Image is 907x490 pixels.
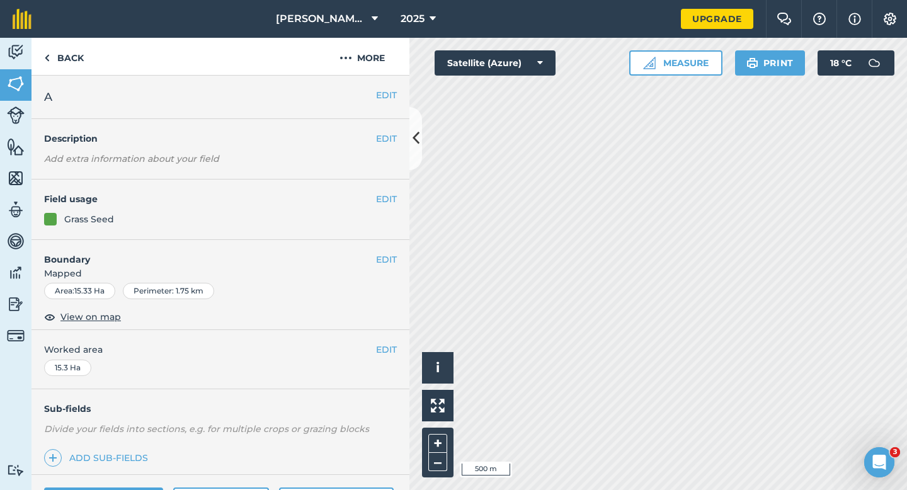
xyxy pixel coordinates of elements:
button: Print [735,50,806,76]
img: svg+xml;base64,PHN2ZyB4bWxucz0iaHR0cDovL3d3dy53My5vcmcvMjAwMC9zdmciIHdpZHRoPSIxOCIgaGVpZ2h0PSIyNC... [44,309,55,324]
img: svg+xml;base64,PD94bWwgdmVyc2lvbj0iMS4wIiBlbmNvZGluZz0idXRmLTgiPz4KPCEtLSBHZW5lcmF0b3I6IEFkb2JlIE... [862,50,887,76]
span: [PERSON_NAME] & Sons [276,11,367,26]
img: svg+xml;base64,PHN2ZyB4bWxucz0iaHR0cDovL3d3dy53My5vcmcvMjAwMC9zdmciIHdpZHRoPSIxOSIgaGVpZ2h0PSIyNC... [746,55,758,71]
img: A question mark icon [812,13,827,25]
h4: Description [44,132,397,145]
button: EDIT [376,192,397,206]
div: Perimeter : 1.75 km [123,283,214,299]
button: 18 °C [818,50,894,76]
img: svg+xml;base64,PD94bWwgdmVyc2lvbj0iMS4wIiBlbmNvZGluZz0idXRmLTgiPz4KPCEtLSBHZW5lcmF0b3I6IEFkb2JlIE... [7,106,25,124]
button: More [315,38,409,75]
a: Upgrade [681,9,753,29]
a: Add sub-fields [44,449,153,467]
span: 18 ° C [830,50,852,76]
div: Area : 15.33 Ha [44,283,115,299]
button: EDIT [376,343,397,356]
img: svg+xml;base64,PD94bWwgdmVyc2lvbj0iMS4wIiBlbmNvZGluZz0idXRmLTgiPz4KPCEtLSBHZW5lcmF0b3I6IEFkb2JlIE... [7,263,25,282]
a: Back [31,38,96,75]
button: Satellite (Azure) [435,50,556,76]
img: svg+xml;base64,PHN2ZyB4bWxucz0iaHR0cDovL3d3dy53My5vcmcvMjAwMC9zdmciIHdpZHRoPSI1NiIgaGVpZ2h0PSI2MC... [7,137,25,156]
span: A [44,88,52,106]
button: EDIT [376,88,397,102]
span: 3 [890,447,900,457]
img: svg+xml;base64,PHN2ZyB4bWxucz0iaHR0cDovL3d3dy53My5vcmcvMjAwMC9zdmciIHdpZHRoPSIxNyIgaGVpZ2h0PSIxNy... [848,11,861,26]
h4: Sub-fields [31,402,409,416]
button: i [422,352,453,384]
span: View on map [60,310,121,324]
em: Divide your fields into sections, e.g. for multiple crops or grazing blocks [44,423,369,435]
img: Ruler icon [643,57,656,69]
img: svg+xml;base64,PHN2ZyB4bWxucz0iaHR0cDovL3d3dy53My5vcmcvMjAwMC9zdmciIHdpZHRoPSI1NiIgaGVpZ2h0PSI2MC... [7,74,25,93]
span: Worked area [44,343,397,356]
div: 15.3 Ha [44,360,91,376]
button: View on map [44,309,121,324]
button: EDIT [376,253,397,266]
img: svg+xml;base64,PHN2ZyB4bWxucz0iaHR0cDovL3d3dy53My5vcmcvMjAwMC9zdmciIHdpZHRoPSI5IiBoZWlnaHQ9IjI0Ii... [44,50,50,66]
h4: Boundary [31,240,376,266]
button: – [428,453,447,471]
img: svg+xml;base64,PD94bWwgdmVyc2lvbj0iMS4wIiBlbmNvZGluZz0idXRmLTgiPz4KPCEtLSBHZW5lcmF0b3I6IEFkb2JlIE... [7,295,25,314]
img: svg+xml;base64,PHN2ZyB4bWxucz0iaHR0cDovL3d3dy53My5vcmcvMjAwMC9zdmciIHdpZHRoPSIxNCIgaGVpZ2h0PSIyNC... [48,450,57,465]
img: fieldmargin Logo [13,9,31,29]
button: EDIT [376,132,397,145]
div: Grass Seed [64,212,114,226]
img: svg+xml;base64,PD94bWwgdmVyc2lvbj0iMS4wIiBlbmNvZGluZz0idXRmLTgiPz4KPCEtLSBHZW5lcmF0b3I6IEFkb2JlIE... [7,232,25,251]
img: svg+xml;base64,PD94bWwgdmVyc2lvbj0iMS4wIiBlbmNvZGluZz0idXRmLTgiPz4KPCEtLSBHZW5lcmF0b3I6IEFkb2JlIE... [7,43,25,62]
em: Add extra information about your field [44,153,219,164]
button: Measure [629,50,722,76]
img: svg+xml;base64,PHN2ZyB4bWxucz0iaHR0cDovL3d3dy53My5vcmcvMjAwMC9zdmciIHdpZHRoPSI1NiIgaGVpZ2h0PSI2MC... [7,169,25,188]
img: A cog icon [882,13,898,25]
span: i [436,360,440,375]
img: svg+xml;base64,PD94bWwgdmVyc2lvbj0iMS4wIiBlbmNvZGluZz0idXRmLTgiPz4KPCEtLSBHZW5lcmF0b3I6IEFkb2JlIE... [7,327,25,345]
button: + [428,434,447,453]
iframe: Intercom live chat [864,447,894,477]
span: 2025 [401,11,425,26]
img: Two speech bubbles overlapping with the left bubble in the forefront [777,13,792,25]
h4: Field usage [44,192,376,206]
img: svg+xml;base64,PHN2ZyB4bWxucz0iaHR0cDovL3d3dy53My5vcmcvMjAwMC9zdmciIHdpZHRoPSIyMCIgaGVpZ2h0PSIyNC... [339,50,352,66]
img: svg+xml;base64,PD94bWwgdmVyc2lvbj0iMS4wIiBlbmNvZGluZz0idXRmLTgiPz4KPCEtLSBHZW5lcmF0b3I6IEFkb2JlIE... [7,464,25,476]
img: svg+xml;base64,PD94bWwgdmVyc2lvbj0iMS4wIiBlbmNvZGluZz0idXRmLTgiPz4KPCEtLSBHZW5lcmF0b3I6IEFkb2JlIE... [7,200,25,219]
span: Mapped [31,266,409,280]
img: Four arrows, one pointing top left, one top right, one bottom right and the last bottom left [431,399,445,413]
